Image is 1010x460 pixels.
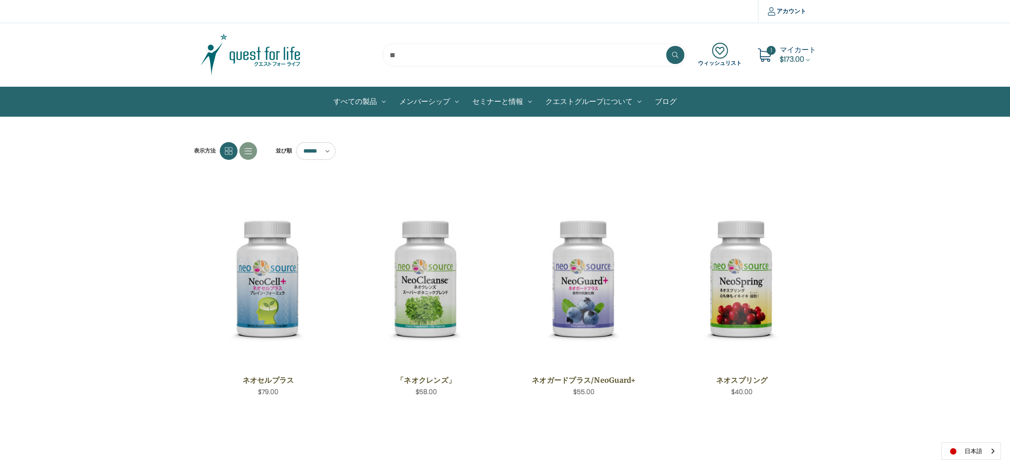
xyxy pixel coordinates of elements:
a: NeoCleanse,$58.00 [359,191,494,368]
a: 日本語 [942,443,1000,460]
aside: Language selected: 日本語 [941,442,1001,460]
a: 「ネオクレンズ」 [364,375,489,386]
a: ウィッシュリスト [698,43,742,67]
a: NeoCell Plus,$79.00 [201,191,336,368]
label: 並び順 [271,144,292,158]
a: メンバーシップ [392,87,465,116]
img: 「ネオクレンズ」 [359,212,494,347]
a: ネオスプリング [679,375,804,386]
a: NeoSpring,$40.00 [674,191,809,368]
span: マイカート [780,45,816,55]
a: ネオセルプラス [206,375,331,386]
img: ネオスプリング [674,212,809,347]
a: セミナーと情報 [465,87,539,116]
span: $173.00 [780,54,804,64]
span: $79.00 [258,387,278,396]
span: 1 [767,46,776,55]
span: $55.00 [573,387,594,396]
a: Cart with 1 items [780,45,816,64]
a: クエストグループについて [539,87,648,116]
img: クエスト・グループ [194,32,307,78]
span: $40.00 [731,387,753,396]
div: Language [941,442,1001,460]
a: All Products [327,87,392,116]
img: ネオセルプラス [201,212,336,347]
a: ブログ [648,87,683,116]
img: ネオガードプラス/NeoGuard+ [517,212,652,347]
a: ネオガードプラス/NeoGuard+ [521,375,646,386]
a: NeoGuard Plus,$55.00 [517,191,652,368]
span: 表示方法 [194,147,216,155]
span: $58.00 [416,387,437,396]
